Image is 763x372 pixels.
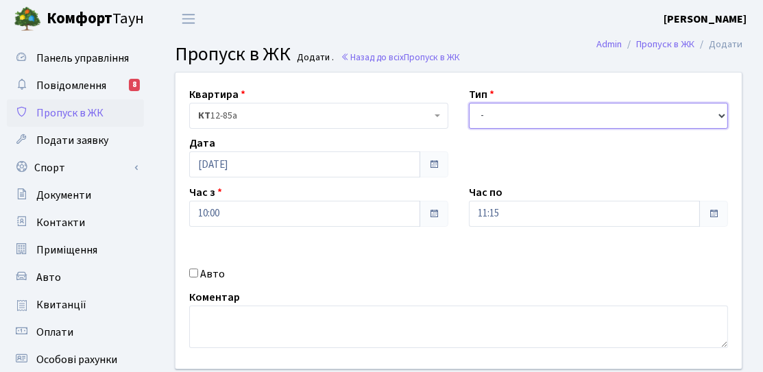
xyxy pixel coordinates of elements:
[7,319,144,346] a: Оплати
[7,182,144,209] a: Документи
[295,52,335,64] small: Додати .
[36,133,108,148] span: Подати заявку
[7,45,144,72] a: Панель управління
[694,37,742,52] li: Додати
[36,215,85,230] span: Контакти
[189,86,245,103] label: Квартира
[404,51,460,64] span: Пропуск в ЖК
[469,86,494,103] label: Тип
[7,291,144,319] a: Квитанції
[36,352,117,367] span: Особові рахунки
[664,11,747,27] a: [PERSON_NAME]
[189,184,222,201] label: Час з
[469,184,502,201] label: Час по
[7,99,144,127] a: Пропуск в ЖК
[36,188,91,203] span: Документи
[47,8,144,31] span: Таун
[36,51,129,66] span: Панель управління
[198,109,210,123] b: КТ
[36,325,73,340] span: Оплати
[36,270,61,285] span: Авто
[576,30,763,59] nav: breadcrumb
[7,154,144,182] a: Спорт
[36,78,106,93] span: Повідомлення
[47,8,112,29] b: Комфорт
[198,109,431,123] span: <b>КТ</b>&nbsp;&nbsp;&nbsp;&nbsp;12-85а
[636,37,694,51] a: Пропуск в ЖК
[7,264,144,291] a: Авто
[596,37,622,51] a: Admin
[36,106,104,121] span: Пропуск в ЖК
[189,135,215,151] label: Дата
[36,297,86,312] span: Квитанції
[14,5,41,33] img: logo.png
[175,40,291,68] span: Пропуск в ЖК
[664,12,747,27] b: [PERSON_NAME]
[171,8,206,30] button: Переключити навігацію
[189,289,240,306] label: Коментар
[7,209,144,236] a: Контакти
[7,72,144,99] a: Повідомлення8
[7,236,144,264] a: Приміщення
[7,127,144,154] a: Подати заявку
[36,243,97,258] span: Приміщення
[129,79,140,91] div: 8
[189,103,448,129] span: <b>КТ</b>&nbsp;&nbsp;&nbsp;&nbsp;12-85а
[200,266,225,282] label: Авто
[341,51,460,64] a: Назад до всіхПропуск в ЖК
